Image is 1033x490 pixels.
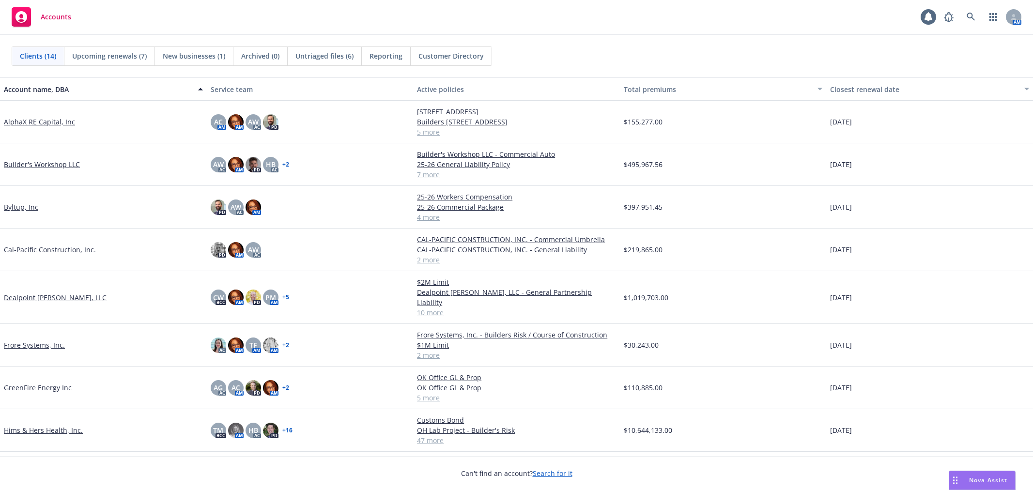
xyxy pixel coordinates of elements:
span: [DATE] [830,425,852,435]
img: photo [228,114,244,130]
a: Search [961,7,981,27]
span: New businesses (1) [163,51,225,61]
div: Drag to move [949,471,961,490]
span: $1,019,703.00 [624,292,668,303]
a: [STREET_ADDRESS] [417,107,616,117]
img: photo [228,242,244,258]
span: AC [231,383,240,393]
span: [DATE] [830,340,852,350]
span: Archived (0) [241,51,279,61]
a: AlphaX RE Capital, Inc [4,117,75,127]
span: [DATE] [830,159,852,169]
img: photo [211,199,226,215]
span: HB [266,159,276,169]
a: + 2 [282,342,289,348]
span: CW [213,292,224,303]
div: Service team [211,84,410,94]
a: 5 more [417,127,616,137]
a: + 2 [282,162,289,168]
span: Reporting [370,51,402,61]
a: Frore Systems, Inc. - Builders Risk / Course of Construction [417,330,616,340]
img: photo [263,380,278,396]
a: Hims & Hers Health, Inc. [4,425,83,435]
a: + 16 [282,428,293,433]
button: Active policies [413,77,620,101]
img: photo [263,114,278,130]
a: Byltup, Inc [4,202,38,212]
span: $495,967.56 [624,159,663,169]
span: $110,885.00 [624,383,663,393]
a: + 5 [282,294,289,300]
a: 25-26 Commercial Package [417,202,616,212]
span: TM [213,425,223,435]
span: AW [248,245,259,255]
img: photo [228,157,244,172]
img: photo [211,337,226,353]
div: Account name, DBA [4,84,192,94]
a: 25-26 General Liability Policy [417,159,616,169]
a: 10 more [417,307,616,318]
a: 2 more [417,255,616,265]
a: Builders [STREET_ADDRESS] [417,117,616,127]
span: [DATE] [830,202,852,212]
a: 5 more [417,393,616,403]
button: Total premiums [620,77,827,101]
img: photo [263,423,278,438]
a: CAL-PACIFIC CONSTRUCTION, INC. - General Liability [417,245,616,255]
a: Report a Bug [939,7,958,27]
a: Cal-Pacific Construction, Inc. [4,245,96,255]
img: photo [246,157,261,172]
span: Accounts [41,13,71,21]
span: $155,277.00 [624,117,663,127]
a: GreenFire Energy Inc [4,383,72,393]
div: Active policies [417,84,616,94]
a: OK Office GL & Prop [417,372,616,383]
span: [DATE] [830,292,852,303]
div: Closest renewal date [830,84,1018,94]
a: 7 more [417,169,616,180]
a: $1M Limit [417,340,616,350]
span: Customer Directory [418,51,484,61]
div: Total premiums [624,84,812,94]
button: Service team [207,77,414,101]
a: 4 more [417,212,616,222]
span: Clients (14) [20,51,56,61]
img: photo [246,199,261,215]
span: [DATE] [830,383,852,393]
a: Frore Systems, Inc. [4,340,65,350]
a: Dealpoint [PERSON_NAME], LLC - General Partnership Liability [417,287,616,307]
span: TF [249,340,257,350]
img: photo [246,380,261,396]
a: Builder's Workshop LLC [4,159,80,169]
img: photo [211,242,226,258]
span: [DATE] [830,117,852,127]
img: photo [228,337,244,353]
span: [DATE] [830,245,852,255]
span: AG [214,383,223,393]
img: photo [228,290,244,305]
span: Can't find an account? [461,468,572,478]
button: Closest renewal date [826,77,1033,101]
span: AW [248,117,259,127]
span: HB [248,425,258,435]
span: $10,644,133.00 [624,425,672,435]
a: Dealpoint [PERSON_NAME], LLC [4,292,107,303]
span: AW [213,159,224,169]
a: 47 more [417,435,616,445]
a: + 2 [282,385,289,391]
span: Nova Assist [969,476,1007,484]
span: PM [265,292,276,303]
a: Customs Bond [417,415,616,425]
img: photo [246,290,261,305]
a: Accounts [8,3,75,31]
img: photo [263,337,278,353]
span: $30,243.00 [624,340,659,350]
span: AW [231,202,241,212]
a: CAL-PACIFIC CONSTRUCTION, INC. - Commercial Umbrella [417,234,616,245]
